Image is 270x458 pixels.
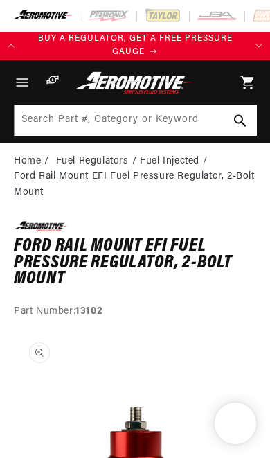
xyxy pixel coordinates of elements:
[75,306,102,317] strong: 13102
[14,238,256,286] h1: Ford Rail Mount EFI Fuel Pressure Regulator, 2-Bolt Mount
[225,105,255,136] button: Search Part #, Category or Keyword
[14,154,256,200] nav: breadcrumbs
[56,154,141,169] li: Fuel Regulators
[14,169,256,200] li: Ford Rail Mount EFI Fuel Pressure Regulator, 2-Bolt Mount
[25,33,245,59] div: Announcement
[73,71,196,94] img: Aeromotive
[25,33,245,59] a: BUY A REGULATOR, GET A FREE PRESSURE GAUGE
[14,304,256,319] div: Part Number:
[140,154,210,169] li: Fuel Injected
[14,154,41,169] a: Home
[38,35,233,56] span: BUY A REGULATOR, GET A FREE PRESSURE GAUGE
[7,60,37,105] summary: Menu
[15,105,257,136] input: Search Part #, Category or Keyword
[25,33,245,59] div: 1 of 4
